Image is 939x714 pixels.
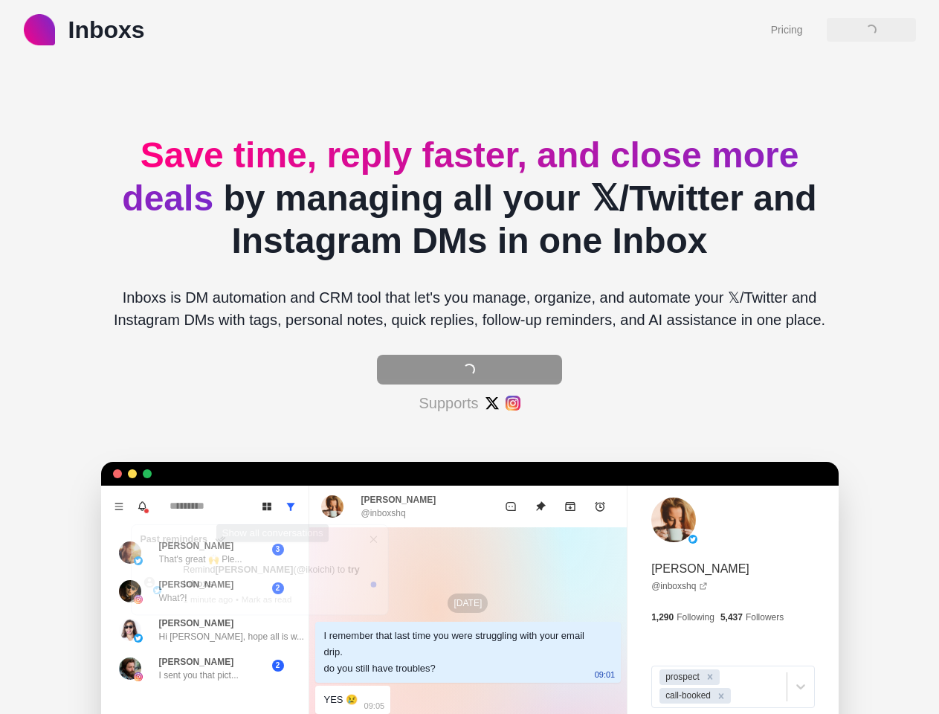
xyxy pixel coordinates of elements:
[183,562,365,591] p: Remind (@ ikoichi ) to
[24,14,55,45] img: logo
[506,396,520,411] img: #
[651,579,708,593] a: @inboxshq
[651,611,674,624] p: 1,290
[183,564,359,588] b: try Inboxs
[131,495,155,518] button: Notifications
[364,530,381,547] button: Close
[496,492,526,521] button: Mark as unread
[152,585,161,594] img: picture
[585,492,615,521] button: Add reminder
[746,611,784,624] p: Followers
[159,669,239,682] p: I sent you that pict...
[159,630,304,643] p: Hi [PERSON_NAME], hope all is w...
[68,12,145,48] p: Inboxs
[677,611,714,624] p: Following
[361,493,436,506] p: [PERSON_NAME]
[119,657,141,680] img: picture
[119,619,141,641] img: picture
[279,495,303,518] button: Show all conversations
[211,530,228,547] button: Mark all as read
[595,666,616,683] p: 09:01
[448,594,488,613] p: [DATE]
[688,535,697,544] img: picture
[661,688,713,704] div: call-booked
[771,22,803,38] a: Pricing
[119,580,141,602] img: picture
[485,396,500,411] img: #
[255,495,279,518] button: Board View
[159,655,234,669] p: [PERSON_NAME]
[720,611,743,624] p: 5,437
[122,135,798,218] span: Save time, reply faster, and close more deals
[364,698,385,714] p: 09:05
[651,498,696,542] img: picture
[321,495,343,518] img: picture
[526,492,555,521] button: Unpin
[324,628,589,677] div: I remember that last time you were struggling with your email drip. do you still have troubles?
[24,12,145,48] a: logoInboxs
[183,593,233,605] p: 1 minute ago
[215,564,293,574] b: [PERSON_NAME]
[101,286,839,331] p: Inboxs is DM automation and CRM tool that let's you manage, organize, and automate your 𝕏/Twitter...
[713,688,729,704] div: Remove call-booked
[159,617,234,630] p: [PERSON_NAME]
[651,560,749,578] p: [PERSON_NAME]
[555,492,585,521] button: Archive
[134,672,143,681] img: picture
[324,692,358,708] div: YES 😢
[235,593,238,605] p: •
[101,134,839,263] h2: by managing all your 𝕏/Twitter and Instagram DMs in one Inbox
[119,541,141,564] img: picture
[107,495,131,518] button: Menu
[134,634,143,643] img: picture
[272,660,284,672] span: 2
[361,506,406,520] p: @inboxshq
[419,392,478,414] p: Supports
[140,530,207,547] p: Past reminders
[702,669,718,685] div: Remove prospect
[241,593,291,605] p: Mark as read
[661,669,702,685] div: prospect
